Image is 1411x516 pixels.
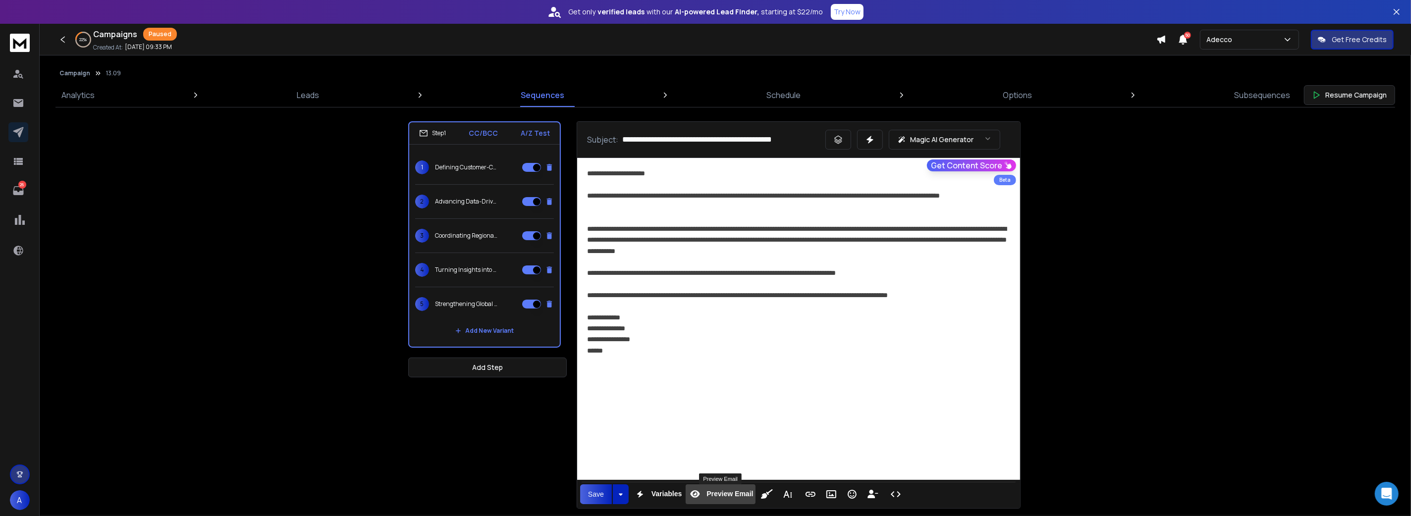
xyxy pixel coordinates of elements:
p: CC/BCC [469,128,498,138]
p: Subsequences [1234,89,1290,101]
p: Options [1003,89,1032,101]
button: Add Step [408,358,567,377]
span: 4 [415,263,429,277]
div: Paused [143,28,177,41]
a: 26 [8,181,28,201]
button: Code View [886,484,905,504]
p: Coordinating Regional Insights into Global Growth Execution [435,232,498,240]
p: Try Now [834,7,861,17]
p: Defining Customer-Centric Growth at a Global Scale [435,163,498,171]
p: Strengthening Global Growth through Strategic Collaboration [435,300,498,308]
p: Magic AI Generator [910,135,974,145]
span: 50 [1184,32,1191,39]
a: Analytics [55,83,101,107]
button: A [10,490,30,510]
span: 3 [415,229,429,243]
a: Options [997,83,1038,107]
button: Emoticons [843,484,862,504]
p: Created At: [93,44,123,52]
p: Get only with our starting at $22/mo [568,7,823,17]
button: Get Free Credits [1311,30,1394,50]
p: Leads [297,89,319,101]
span: 1 [415,160,429,174]
span: 5 [415,297,429,311]
button: Campaign [59,69,90,77]
a: Sequences [515,83,571,107]
p: A/Z Test [521,128,550,138]
div: Step 1 [419,129,446,138]
p: 13.09 [106,69,121,77]
button: Add New Variant [447,321,522,341]
button: Magic AI Generator [889,130,1000,150]
a: Leads [291,83,325,107]
button: Get Content Score [927,159,1016,171]
span: Preview Email [705,490,755,498]
button: Insert Unsubscribe Link [864,484,882,504]
span: Variables [650,490,684,498]
button: Resume Campaign [1304,85,1395,105]
div: Preview Email [699,473,742,484]
li: Step1CC/BCCA/Z Test1Defining Customer-Centric Growth at a Global Scale2Advancing Data-Driven Stra... [408,121,561,348]
button: Save [580,484,612,504]
p: Turning Insights into Lasting Global Marketing Outcomes [435,266,498,274]
button: Try Now [831,4,864,20]
p: Adecco [1206,35,1236,45]
p: 22 % [80,37,87,43]
p: Subject: [587,134,618,146]
p: Sequences [521,89,565,101]
p: Analytics [61,89,95,101]
div: Beta [994,175,1016,185]
p: 26 [18,181,26,189]
h1: Campaigns [93,28,137,40]
img: logo [10,34,30,52]
p: Schedule [766,89,801,101]
strong: verified leads [597,7,645,17]
span: 2 [415,195,429,208]
div: Open Intercom Messenger [1375,482,1399,506]
button: Variables [631,484,684,504]
strong: AI-powered Lead Finder, [675,7,759,17]
p: Get Free Credits [1332,35,1387,45]
p: Advancing Data-Driven Strategies for Global Marketing Impact [435,198,498,206]
button: More Text [778,484,797,504]
a: Subsequences [1228,83,1296,107]
button: Insert Link (Ctrl+K) [801,484,820,504]
p: [DATE] 09:33 PM [125,43,172,51]
a: Schedule [760,83,807,107]
button: Preview Email [686,484,755,504]
button: Insert Image (Ctrl+P) [822,484,841,504]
